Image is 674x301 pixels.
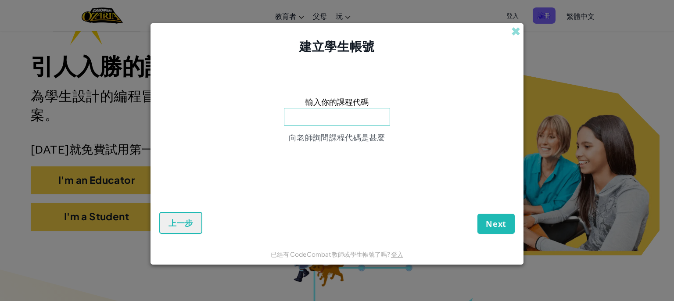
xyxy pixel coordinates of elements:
span: 已經有 CodeCombat 教師或學生帳號了嗎? [271,250,391,258]
span: 輸入你的課程代碼 [305,95,369,108]
span: 向老師詢問課程代碼是甚麼 [289,132,385,142]
span: 建立學生帳號 [299,38,374,54]
span: 上一步 [168,218,193,228]
button: 上一步 [159,212,202,234]
button: Next [477,214,515,234]
span: Next [486,219,506,229]
a: 登入 [391,250,403,258]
